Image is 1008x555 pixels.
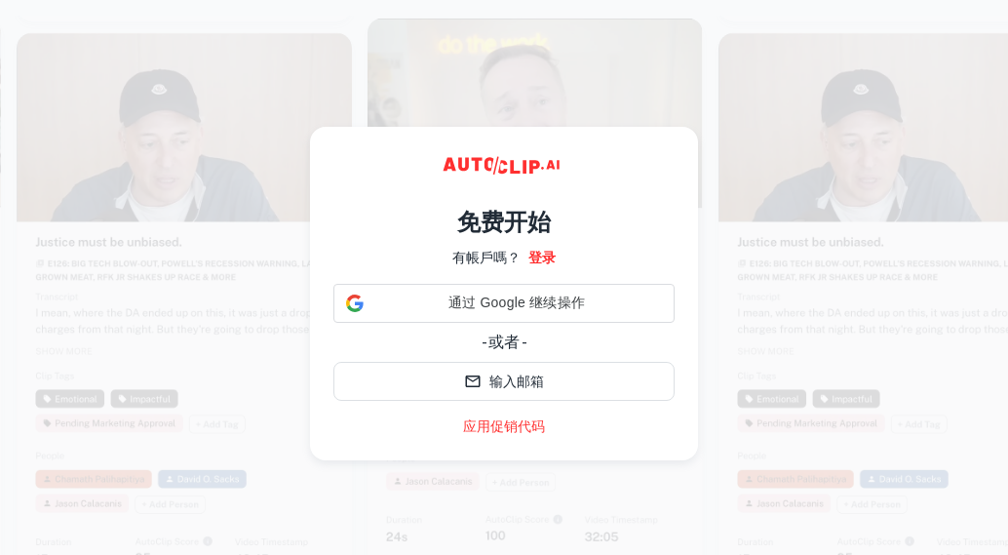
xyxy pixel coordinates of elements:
[333,362,675,401] button: 输入邮箱
[452,250,521,265] font: 有帳戶嗎？
[482,333,527,351] font: - 或者 -
[448,295,585,310] font: 通过 Google 继续操作
[463,418,545,434] font: 应用促销代码
[528,247,556,268] a: 登录
[333,284,675,323] div: 通过 Google 继续操作
[457,208,551,235] font: 免费开始
[489,374,544,389] font: 输入邮箱
[528,250,556,265] font: 登录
